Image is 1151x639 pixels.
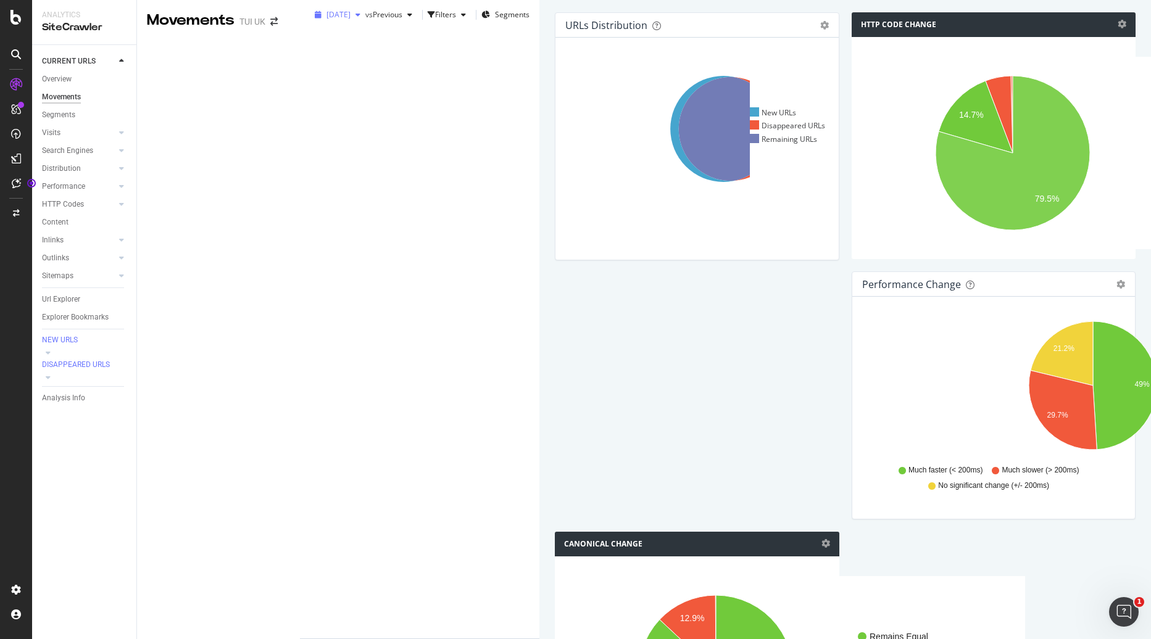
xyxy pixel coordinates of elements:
[42,162,115,175] a: Distribution
[908,465,983,476] span: Much faster (< 200ms)
[42,311,109,324] div: Explorer Bookmarks
[1134,597,1144,607] span: 1
[750,107,797,118] div: New URLs
[938,480,1049,491] span: No significant change (+/- 200ms)
[365,9,373,20] span: vs
[750,120,826,131] div: Disappeared URLs
[42,216,128,229] a: Content
[42,198,115,211] a: HTTP Codes
[1109,597,1139,627] iframe: Intercom live chat
[42,270,73,282] div: Sitemaps
[373,5,417,25] button: Previous
[564,538,642,550] h4: Canonical Change
[42,392,85,405] div: Analysis Info
[26,178,37,189] div: Tooltip anchor
[310,5,365,25] button: [DATE]
[42,55,96,68] div: CURRENT URLS
[326,9,351,20] span: 2025 Aug. 11th
[42,10,127,20] div: Analytics
[42,334,128,347] a: NEW URLS
[42,293,80,306] div: Url Explorer
[821,539,830,548] i: Options
[270,17,278,26] div: arrow-right-arrow-left
[565,19,647,31] div: URLs Distribution
[1002,465,1079,476] span: Much slower (> 200ms)
[428,5,471,25] button: Filters
[42,91,81,104] div: Movements
[239,15,265,28] div: TUI UK
[42,144,93,157] div: Search Engines
[42,335,78,345] div: NEW URLS
[42,126,115,139] a: Visits
[42,55,115,68] a: CURRENT URLS
[42,270,115,282] a: Sitemaps
[1116,280,1125,289] div: gear
[42,360,110,370] div: DISAPPEARED URLS
[42,311,128,324] a: Explorer Bookmarks
[861,19,936,31] h4: HTTP Code Change
[750,134,818,144] div: Remaining URLs
[42,91,128,104] a: Movements
[42,180,115,193] a: Performance
[1047,411,1068,419] text: 29.7%
[42,234,64,247] div: Inlinks
[42,252,69,265] div: Outlinks
[42,126,60,139] div: Visits
[42,162,81,175] div: Distribution
[42,198,84,211] div: HTTP Codes
[42,234,115,247] a: Inlinks
[42,73,72,86] div: Overview
[481,5,530,25] button: Segments
[42,252,115,265] a: Outlinks
[373,9,402,20] span: Previous
[42,392,128,405] a: Analysis Info
[680,613,705,623] text: 12.9%
[862,278,961,291] div: Performance Change
[42,73,128,86] a: Overview
[42,180,85,193] div: Performance
[495,9,530,20] span: Segments
[42,216,69,229] div: Content
[959,110,984,120] text: 14.7%
[435,9,456,20] div: Filters
[820,21,829,30] div: gear
[42,359,128,371] a: DISAPPEARED URLS
[1118,20,1126,28] i: Options
[42,109,75,122] div: Segments
[147,10,235,31] div: Movements
[42,109,128,122] a: Segments
[42,144,115,157] a: Search Engines
[1053,344,1074,353] text: 21.2%
[1034,194,1059,204] text: 79.5%
[42,20,127,35] div: SiteCrawler
[1134,380,1149,389] text: 49%
[42,293,128,306] a: Url Explorer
